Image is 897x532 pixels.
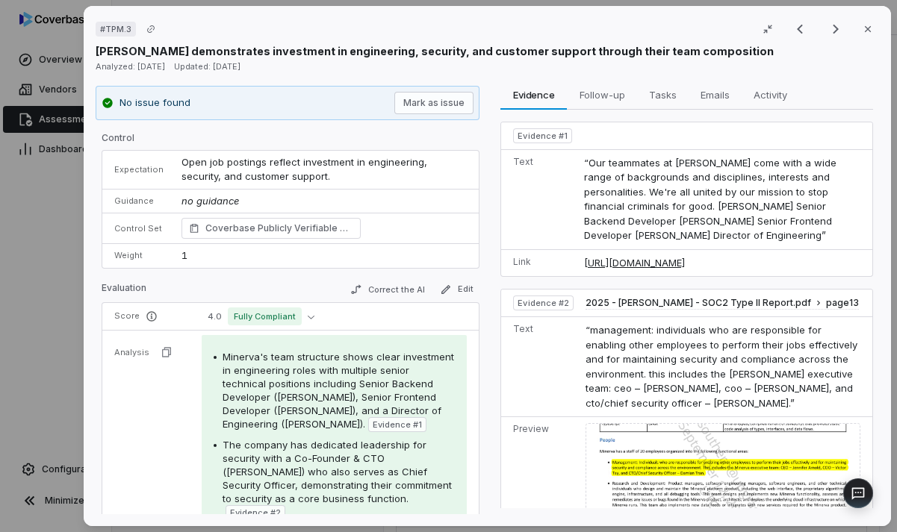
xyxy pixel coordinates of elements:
button: Edit [435,281,480,298]
span: “management: individuals who are responsible for enabling other employees to perform their jobs e... [586,324,857,409]
p: Analysis [114,347,149,358]
span: Emails [695,85,736,104]
p: Control [102,132,479,150]
button: Next result [821,20,851,38]
span: # TPM.3 [100,23,131,35]
p: No issue found [120,96,190,110]
td: Link [502,249,578,276]
button: Copy link [137,16,164,43]
span: Fully Compliant [228,307,302,325]
td: Text [502,317,580,417]
span: 2025 - [PERSON_NAME] - SOC2 Type II Report.pdf [586,297,811,309]
span: Coverbase Publicly Verifiable Vendor Controls Technical and Product Maturity [205,221,353,236]
span: Minerva's team structure shows clear investment in engineering roles with multiple senior technic... [223,351,454,430]
span: Evidence # 1 [518,130,568,142]
button: Previous result [785,20,815,38]
p: Control Set [114,223,164,234]
span: 1 [181,249,187,261]
span: The company has dedicated leadership for security with a Co-Founder & CTO ([PERSON_NAME]) who als... [223,439,452,504]
span: Analyzed: [DATE] [96,61,165,72]
span: Open job postings reflect investment in engineering, security, and customer support. [181,156,430,183]
img: 8c8962fd9e9b44c4991f3cfe098e38a8_original.jpg_w1200.jpg [586,423,860,512]
p: [PERSON_NAME] demonstrates investment in engineering, security, and customer support through thei... [96,43,774,59]
span: Evidence # 2 [230,507,281,519]
p: Expectation [114,164,164,175]
button: 4.0Fully Compliant [202,307,320,325]
p: Weight [114,250,164,261]
span: “Our teammates at [PERSON_NAME] come with a wide range of backgrounds and disciplines, interests ... [584,157,837,242]
span: page 13 [826,297,859,309]
td: Preview [502,417,580,519]
button: Correct the AI [345,281,432,298]
p: Evaluation [102,282,146,300]
p: Guidance [114,195,164,207]
button: Mark as issue [395,92,474,114]
td: Text [502,149,578,249]
span: Evidence [507,85,561,104]
p: Score [114,310,184,322]
span: Tasks [644,85,683,104]
button: 2025 - [PERSON_NAME] - SOC2 Type II Report.pdfpage13 [586,297,859,310]
span: Evidence # 1 [373,419,422,431]
a: [URL][DOMAIN_NAME] [584,256,860,271]
span: Evidence # 2 [518,297,569,309]
span: no guidance [181,195,239,207]
span: Updated: [DATE] [174,61,240,72]
span: Activity [748,85,794,104]
span: Follow-up [574,85,631,104]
